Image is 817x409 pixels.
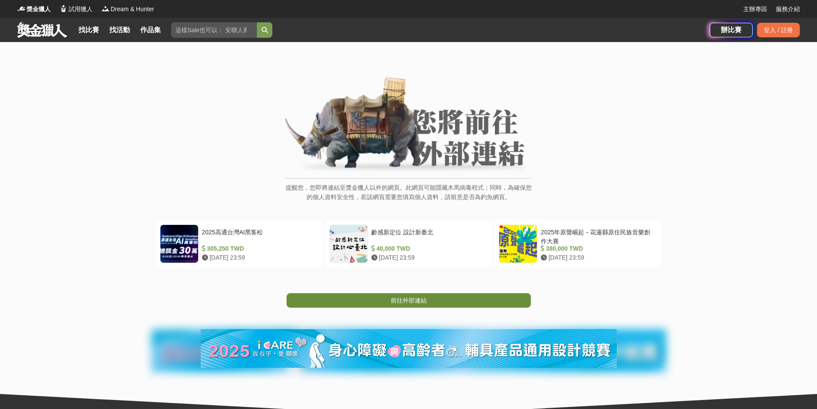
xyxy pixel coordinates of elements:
[541,244,654,253] div: 380,000 TWD
[17,5,51,14] a: Logo獎金獵人
[111,5,154,14] span: Dream & Hunter
[17,4,26,13] img: Logo
[286,293,531,308] a: 前往外部連結
[101,5,154,14] a: LogoDream & Hunter
[776,5,800,14] a: 服務介紹
[285,183,532,211] p: 提醒您，您即將連結至獎金獵人以外的網頁。此網頁可能隱藏木馬病毒程式；同時，為確保您的個人資料安全性，若該網頁需要您填寫個人資料，請留意是否為釣魚網頁。
[541,228,654,244] div: 2025年原聲崛起－花蓮縣原住民族音樂創作大賽
[202,244,315,253] div: 305,250 TWD
[202,228,315,244] div: 2025高通台灣AI黑客松
[371,244,484,253] div: 40,000 TWD
[285,77,532,174] img: External Link Banner
[494,220,661,267] a: 2025年原聲崛起－花蓮縣原住民族音樂創作大賽 380,000 TWD [DATE] 23:59
[75,24,103,36] a: 找比賽
[391,297,427,304] span: 前往外部連結
[69,5,93,14] span: 試用獵人
[325,220,492,267] a: 齡感新定位 設計新臺北 40,000 TWD [DATE] 23:59
[743,5,767,14] a: 主辦專區
[137,24,164,36] a: 作品集
[171,22,257,38] input: 這樣Sale也可以： 安聯人壽創意銷售法募集
[371,228,484,244] div: 齡感新定位 設計新臺北
[59,5,93,14] a: Logo試用獵人
[156,220,323,267] a: 2025高通台灣AI黑客松 305,250 TWD [DATE] 23:59
[541,253,654,262] div: [DATE] 23:59
[59,4,68,13] img: Logo
[106,24,133,36] a: 找活動
[27,5,51,14] span: 獎金獵人
[202,253,315,262] div: [DATE] 23:59
[371,253,484,262] div: [DATE] 23:59
[710,23,753,37] a: 辦比賽
[201,329,617,368] img: 82ada7f3-464c-43f2-bb4a-5bc5a90ad784.jpg
[757,23,800,37] div: 登入 / 註冊
[101,4,110,13] img: Logo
